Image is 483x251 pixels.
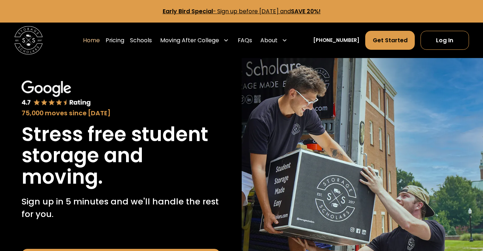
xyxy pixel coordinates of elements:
[14,26,43,54] a: home
[257,30,290,50] div: About
[238,30,252,50] a: FAQs
[291,7,321,15] strong: SAVE 20%!
[22,124,220,188] h1: Stress free student storage and moving.
[163,7,213,15] strong: Early Bird Special
[106,30,124,50] a: Pricing
[22,108,220,118] div: 75,000 moves since [DATE]
[160,36,219,45] div: Moving After College
[83,30,100,50] a: Home
[421,31,469,50] a: Log In
[22,195,220,221] p: Sign up in 5 minutes and we'll handle the rest for you.
[313,37,359,44] a: [PHONE_NUMBER]
[14,26,43,54] img: Storage Scholars main logo
[260,36,278,45] div: About
[130,30,152,50] a: Schools
[163,7,321,15] a: Early Bird Special- Sign up before [DATE] andSAVE 20%!
[157,30,232,50] div: Moving After College
[22,81,91,107] img: Google 4.7 star rating
[365,31,415,50] a: Get Started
